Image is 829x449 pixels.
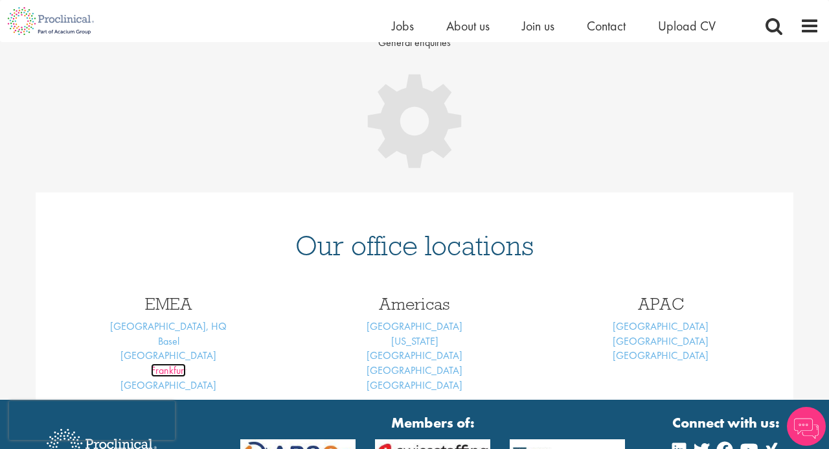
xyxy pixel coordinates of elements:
a: [GEOGRAPHIC_DATA] [613,334,709,348]
a: Contact [587,17,626,34]
iframe: reCAPTCHA [9,401,175,440]
a: [GEOGRAPHIC_DATA] [367,378,462,392]
strong: Connect with us: [672,413,782,433]
a: Jobs [392,17,414,34]
a: Join us [522,17,554,34]
a: [GEOGRAPHIC_DATA] [120,349,216,362]
strong: Members of: [240,413,626,433]
h3: Americas [301,295,528,312]
a: [GEOGRAPHIC_DATA] [613,349,709,362]
a: Basel [158,334,179,348]
h3: APAC [547,295,774,312]
a: Frankfurt [151,363,186,377]
h3: EMEA [55,295,282,312]
a: [GEOGRAPHIC_DATA], HQ [110,319,227,333]
a: [US_STATE] [391,334,438,348]
a: [GEOGRAPHIC_DATA] [367,319,462,333]
img: Chatbot [787,407,826,446]
a: [GEOGRAPHIC_DATA] [367,363,462,377]
a: Upload CV [658,17,716,34]
h1: Our office locations [55,231,774,260]
a: [GEOGRAPHIC_DATA] [367,349,462,362]
a: About us [446,17,490,34]
a: [GEOGRAPHIC_DATA] [120,378,216,392]
a: [GEOGRAPHIC_DATA] [613,319,709,333]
